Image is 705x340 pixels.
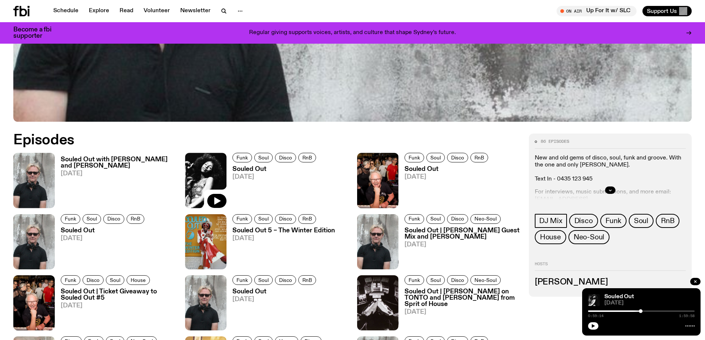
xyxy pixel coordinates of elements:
[232,296,318,303] span: [DATE]
[357,214,399,269] img: Stephen looks directly at the camera, wearing a black tee, black sunglasses and headphones around...
[409,216,420,222] span: Funk
[404,228,520,240] h3: Souled Out | [PERSON_NAME] Guest Mix and [PERSON_NAME]
[474,216,497,222] span: Neo-Soul
[61,303,176,309] span: [DATE]
[249,30,456,36] p: Regular giving supports voices, artists, and culture that shape Sydney’s future.
[258,216,269,222] span: Soul
[61,156,176,169] h3: Souled Out with [PERSON_NAME] and [PERSON_NAME]
[298,275,316,285] a: RnB
[254,275,273,285] a: Soul
[83,275,104,285] a: Disco
[642,6,692,16] button: Support Us
[404,174,490,180] span: [DATE]
[107,216,120,222] span: Disco
[426,275,445,285] a: Soul
[656,214,679,228] a: RnB
[447,275,468,285] a: Disco
[127,214,144,224] a: RnB
[604,294,634,300] a: Souled Out
[87,277,100,283] span: Disco
[399,289,520,330] a: Souled Out | [PERSON_NAME] on TONTO and [PERSON_NAME] from Sprit of House[DATE]
[451,277,464,283] span: Disco
[539,217,563,225] span: DJ Mix
[55,289,176,330] a: Souled Out | Ticket Giveaway to Souled Out #5[DATE]
[302,155,312,161] span: RnB
[226,289,318,330] a: Souled Out[DATE]
[600,214,627,228] a: Funk
[185,275,226,330] img: Stephen looks directly at the camera, wearing a black tee, black sunglasses and headphones around...
[232,228,335,234] h3: Souled Out 5 – The Winter Edition
[302,216,312,222] span: RnB
[226,228,335,269] a: Souled Out 5 – The Winter Edition[DATE]
[236,216,248,222] span: Funk
[474,277,497,283] span: Neo-Soul
[254,214,273,224] a: Soul
[399,166,490,208] a: Souled Out[DATE]
[232,174,318,180] span: [DATE]
[61,275,80,285] a: Funk
[404,153,424,162] a: Funk
[279,216,292,222] span: Disco
[84,6,114,16] a: Explore
[426,153,445,162] a: Soul
[65,277,76,283] span: Funk
[430,216,441,222] span: Soul
[588,314,604,318] span: 0:59:14
[557,6,637,16] button: On AirUp For It w/ SLC
[404,275,424,285] a: Funk
[451,216,464,222] span: Disco
[275,153,296,162] a: Disco
[127,275,150,285] a: House
[404,242,520,248] span: [DATE]
[232,275,252,285] a: Funk
[569,214,598,228] a: Disco
[61,228,147,234] h3: Souled Out
[298,153,316,162] a: RnB
[661,217,674,225] span: RnB
[647,8,677,14] span: Support Us
[404,289,520,307] h3: Souled Out | [PERSON_NAME] on TONTO and [PERSON_NAME] from Sprit of House
[65,216,76,222] span: Funk
[574,217,593,225] span: Disco
[131,216,140,222] span: RnB
[535,230,566,244] a: House
[279,277,292,283] span: Disco
[568,230,610,244] a: Neo-Soul
[232,235,335,242] span: [DATE]
[535,262,686,271] h2: Hosts
[430,277,441,283] span: Soul
[404,166,490,172] h3: Souled Out
[13,153,55,208] img: Stephen looks directly at the camera, wearing a black tee, black sunglasses and headphones around...
[679,314,695,318] span: 1:59:58
[447,214,468,224] a: Disco
[232,153,252,162] a: Funk
[61,289,176,301] h3: Souled Out | Ticket Giveaway to Souled Out #5
[399,228,520,269] a: Souled Out | [PERSON_NAME] Guest Mix and [PERSON_NAME][DATE]
[535,214,567,228] a: DJ Mix
[451,155,464,161] span: Disco
[447,153,468,162] a: Disco
[232,214,252,224] a: Funk
[61,171,176,177] span: [DATE]
[83,214,101,224] a: Soul
[470,275,501,285] a: Neo-Soul
[298,214,316,224] a: RnB
[13,214,55,269] img: Stephen looks directly at the camera, wearing a black tee, black sunglasses and headphones around...
[106,275,124,285] a: Soul
[541,139,569,144] span: 86 episodes
[302,277,312,283] span: RnB
[409,155,420,161] span: Funk
[470,214,501,224] a: Neo-Soul
[474,155,484,161] span: RnB
[103,214,124,224] a: Disco
[426,214,445,224] a: Soul
[404,214,424,224] a: Funk
[236,155,248,161] span: Funk
[226,166,318,208] a: Souled Out[DATE]
[55,156,176,208] a: Souled Out with [PERSON_NAME] and [PERSON_NAME][DATE]
[110,277,120,283] span: Soul
[275,214,296,224] a: Disco
[540,233,561,241] span: House
[131,277,146,283] span: House
[409,277,420,283] span: Funk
